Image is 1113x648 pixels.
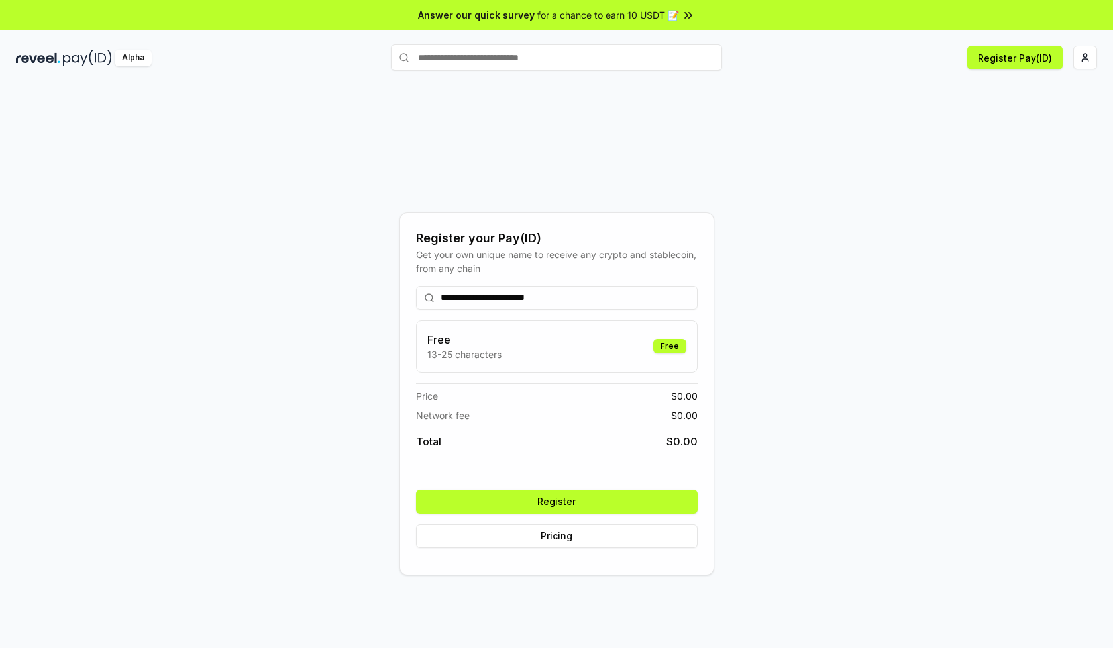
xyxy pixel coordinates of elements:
span: $ 0.00 [671,408,698,422]
div: Free [653,339,686,353]
span: $ 0.00 [666,434,698,449]
span: Answer our quick survey [418,8,535,22]
button: Register [416,490,698,514]
img: reveel_dark [16,50,60,66]
div: Get your own unique name to receive any crypto and stablecoin, from any chain [416,248,698,275]
span: for a chance to earn 10 USDT 📝 [537,8,679,22]
img: pay_id [63,50,112,66]
div: Register your Pay(ID) [416,229,698,248]
span: Network fee [416,408,470,422]
h3: Free [427,332,502,347]
p: 13-25 characters [427,347,502,361]
span: Price [416,389,438,403]
span: Total [416,434,441,449]
button: Pricing [416,524,698,548]
span: $ 0.00 [671,389,698,403]
div: Alpha [115,50,152,66]
button: Register Pay(ID) [967,46,1063,69]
